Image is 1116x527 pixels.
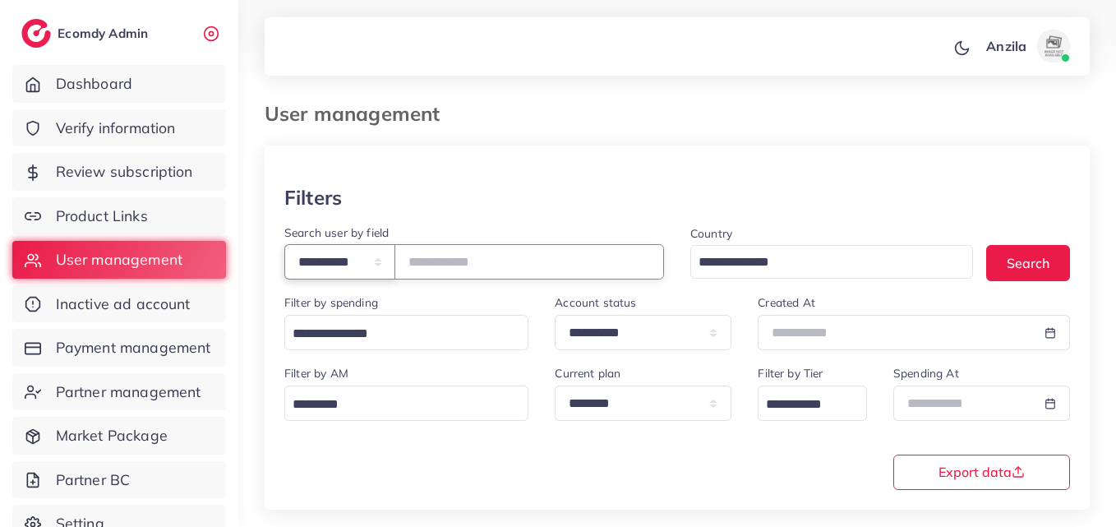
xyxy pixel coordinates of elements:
a: Review subscription [12,153,226,191]
label: Filter by Tier [758,365,823,381]
label: Country [690,225,732,242]
div: Search for option [284,386,528,421]
div: Search for option [758,386,867,421]
img: avatar [1037,30,1070,62]
span: Payment management [56,337,211,358]
a: Anzilaavatar [977,30,1077,62]
input: Search for option [760,392,846,418]
a: Partner BC [12,461,226,499]
span: Partner BC [56,469,131,491]
div: Search for option [690,245,973,279]
button: Export data [893,455,1070,490]
img: logo [21,19,51,48]
a: Dashboard [12,65,226,103]
span: User management [56,249,182,270]
a: Partner management [12,373,226,411]
label: Spending At [893,365,959,381]
label: Search user by field [284,224,389,241]
span: Export data [938,465,1025,478]
a: Product Links [12,197,226,235]
label: Account status [555,294,636,311]
div: Search for option [284,315,528,350]
a: Verify information [12,109,226,147]
label: Current plan [555,365,620,381]
input: Search for option [287,392,507,418]
span: Product Links [56,206,148,227]
span: Verify information [56,118,176,139]
h2: Ecomdy Admin [58,25,152,41]
span: Inactive ad account [56,294,191,315]
a: Inactive ad account [12,285,226,323]
a: Market Package [12,417,226,455]
span: Review subscription [56,161,193,183]
p: Anzila [986,36,1026,56]
label: Created At [758,294,815,311]
span: Partner management [56,381,201,403]
a: Payment management [12,329,226,367]
span: Market Package [56,425,168,446]
label: Filter by AM [284,365,348,381]
button: Search [986,245,1070,280]
input: Search for option [693,250,952,275]
a: logoEcomdy Admin [21,19,152,48]
h3: Filters [284,186,342,210]
span: Dashboard [56,73,132,95]
a: User management [12,241,226,279]
h3: User management [265,102,453,126]
label: Filter by spending [284,294,378,311]
input: Search for option [287,321,507,347]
